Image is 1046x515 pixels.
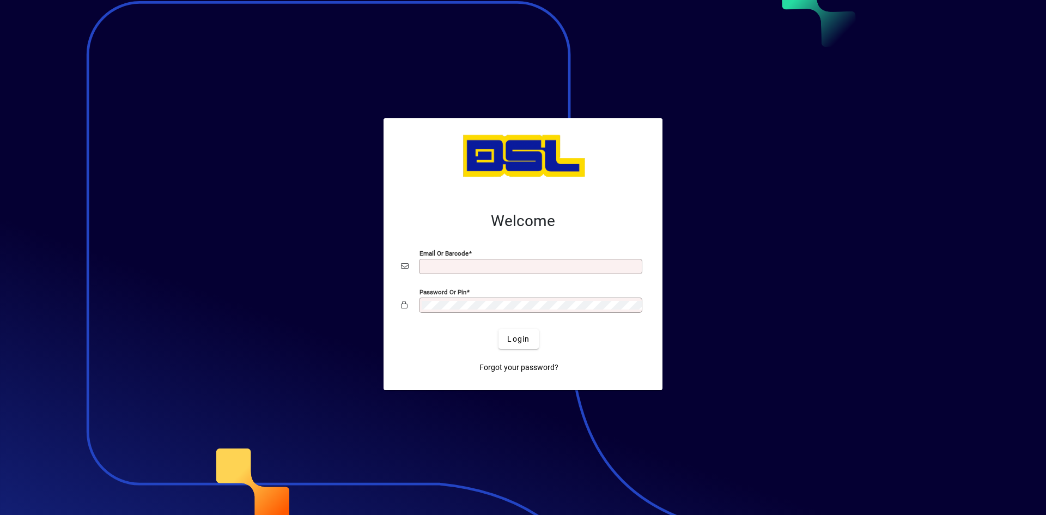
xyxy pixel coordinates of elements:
[479,362,558,373] span: Forgot your password?
[419,288,466,296] mat-label: Password or Pin
[401,212,645,231] h2: Welcome
[507,334,530,345] span: Login
[419,250,469,257] mat-label: Email or Barcode
[475,358,563,377] a: Forgot your password?
[498,329,538,349] button: Login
